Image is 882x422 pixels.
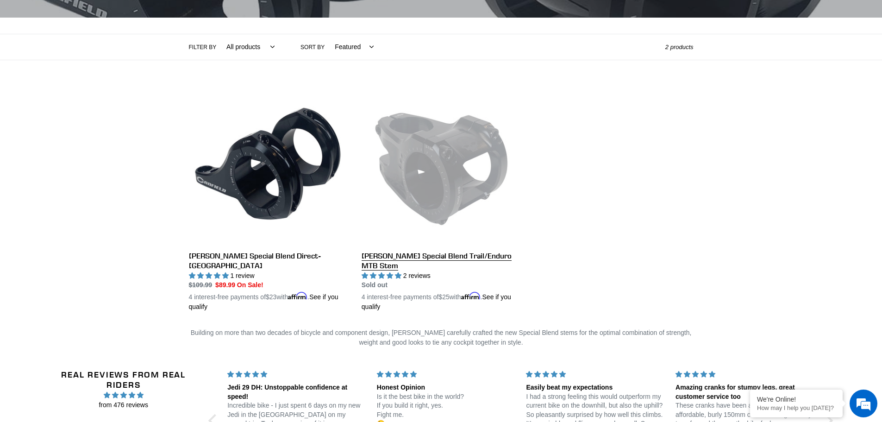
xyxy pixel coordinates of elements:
[227,383,366,401] div: Jedi 29 DH: Unstoppable confidence at speed!
[526,370,664,379] div: 5 stars
[227,370,366,379] div: 5 stars
[189,43,217,51] label: Filter by
[526,383,664,392] div: Easily beat my expectations
[44,370,203,390] h2: Real Reviews from Real Riders
[665,44,694,50] span: 2 products
[189,328,694,347] div: Building on more than two decades of bicycle and component design, [PERSON_NAME] carefully crafte...
[377,383,515,392] div: Honest Opinion
[676,383,814,401] div: Amazing cranks for stumpy legs, great customer service too
[44,390,203,400] span: 4.96 stars
[676,370,814,379] div: 5 stars
[377,370,515,379] div: 5 stars
[300,43,325,51] label: Sort by
[757,396,836,403] div: We're Online!
[44,400,203,410] span: from 476 reviews
[757,404,836,411] p: How may I help you today?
